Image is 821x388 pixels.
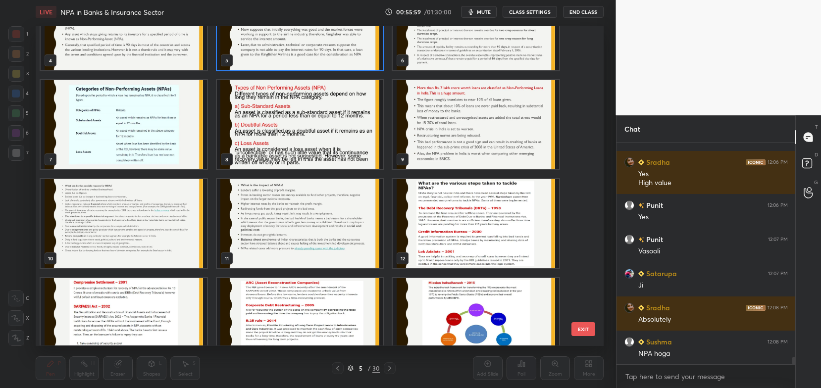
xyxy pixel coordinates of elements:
div: 7 [8,145,29,161]
div: 12:07 PM [768,237,788,242]
div: Z [8,330,29,346]
button: End Class [563,6,604,18]
div: X [8,310,29,326]
div: grid [36,26,586,345]
img: 42988ed1ebf4432d98727164eb5be133.jpg [624,269,634,279]
button: EXIT [571,322,595,336]
div: 12:07 PM [768,271,788,277]
img: 1759556684WY3STF.pdf [393,279,559,368]
div: 12:06 PM [768,202,788,208]
img: Learner_Badge_beginner_1_8b307cf2a0.svg [638,159,644,165]
div: Yes [638,212,788,222]
div: 2 [8,46,29,62]
img: default.png [624,200,634,210]
div: 3 [8,66,29,82]
p: D [815,151,818,158]
p: T [815,123,818,131]
div: Vasooli [638,246,788,256]
div: 6 [8,125,29,141]
img: cd5a9f1d1321444b9a7393d5ef26527c.jpg [624,157,634,167]
img: 1759556684WY3STF.pdf [217,279,383,368]
img: cd5a9f1d1321444b9a7393d5ef26527c.jpg [624,303,634,313]
div: LIVE [36,6,56,18]
div: 30 [372,364,380,373]
div: 12:06 PM [768,159,788,165]
img: 1759556684WY3STF.pdf [217,80,383,169]
div: 5 [356,365,365,371]
h6: Sushma [644,337,672,347]
img: 1759556684WY3STF.pdf [41,80,207,169]
h6: Punit [644,234,663,244]
img: 1759556684WY3STF.pdf [217,179,383,268]
img: Learner_Badge_beginner_1_8b307cf2a0.svg [638,305,644,311]
img: default.png [624,337,634,347]
img: iconic-dark.1390631f.png [746,305,766,311]
div: 4 [8,86,29,101]
div: Ji [638,281,788,291]
img: 1759556684WY3STF.pdf [41,279,207,368]
button: mute [461,6,497,18]
h6: Punit [644,200,663,210]
div: 12:08 PM [768,339,788,345]
img: default.png [624,235,634,244]
img: 1759556684WY3STF.pdf [393,80,559,169]
p: Chat [616,116,648,142]
div: 12:08 PM [768,305,788,311]
h6: Sradha [644,302,670,313]
div: 1 [8,26,28,42]
img: Learner_Badge_beginner_1_8b307cf2a0.svg [638,339,644,345]
div: NPA hoga [638,349,788,359]
div: / [367,365,370,371]
h6: Sradha [644,157,670,167]
img: 1759556684WY3STF.pdf [393,179,559,268]
button: CLASS SETTINGS [503,6,557,18]
div: C [8,291,29,306]
div: grid [616,143,796,365]
h4: NPA in Banks & Insurance Sector [60,7,164,17]
p: G [814,179,818,186]
img: Learner_Badge_beginner_1_8b307cf2a0.svg [638,271,644,277]
img: no-rating-badge.077c3623.svg [638,237,644,242]
img: 1759556684WY3STF.pdf [41,179,207,268]
div: 5 [8,105,29,121]
div: Absolutely [638,315,788,325]
span: mute [477,8,491,15]
img: iconic-dark.1390631f.png [746,159,766,165]
img: no-rating-badge.077c3623.svg [638,203,644,208]
h6: Satarupa [644,268,677,279]
div: Yes High value [638,169,788,188]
